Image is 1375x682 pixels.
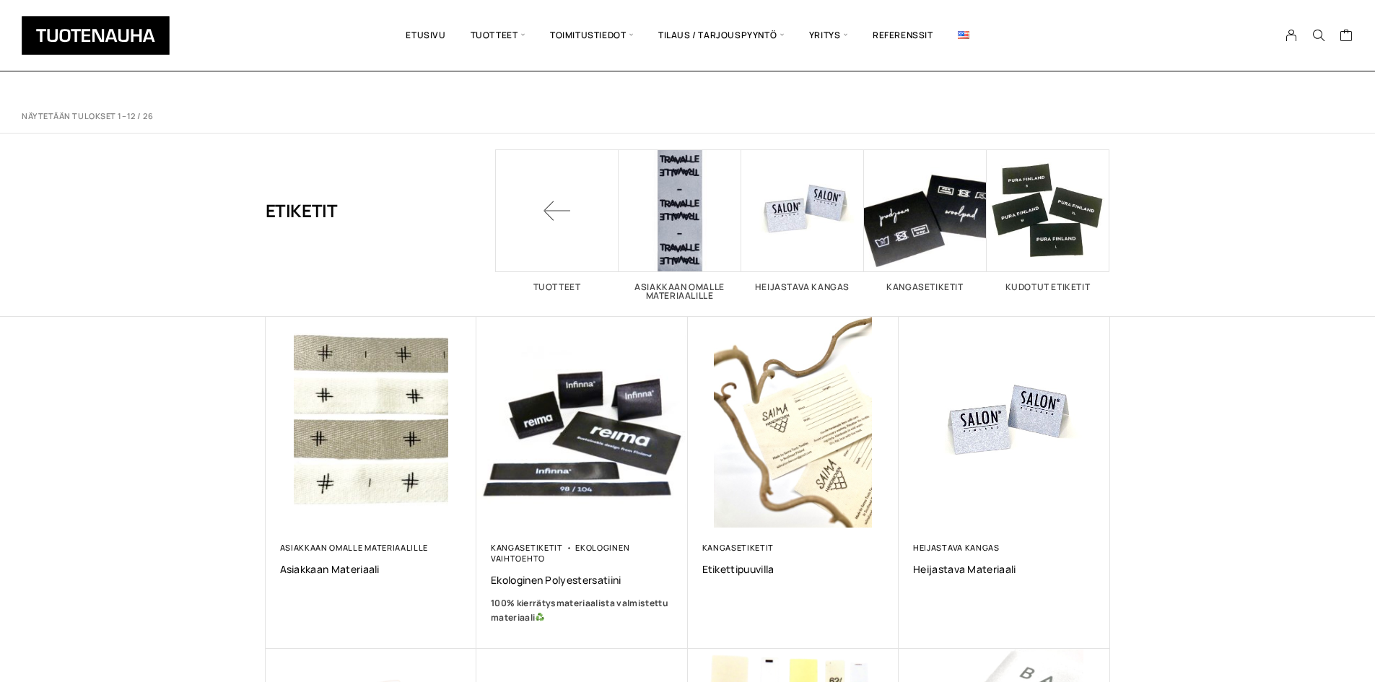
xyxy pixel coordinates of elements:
a: Etusivu [393,11,458,60]
img: Tuotenauha Oy [22,16,170,55]
a: Referenssit [860,11,946,60]
img: ♻️ [536,613,544,621]
h2: Heijastava kangas [741,283,864,292]
a: Heijastava materiaali [913,562,1096,576]
h1: Etiketit [266,149,338,272]
a: Etikettipuuvilla [702,562,885,576]
b: 100% kierrätysmateriaalista valmistettu materiaali [491,597,668,624]
img: English [958,31,969,39]
span: Toimitustiedot [538,11,646,60]
a: Visit product category Kudotut etiketit [987,149,1109,292]
a: Heijastava kangas [913,542,1000,553]
a: Ekologinen polyestersatiini [491,573,673,587]
h2: Asiakkaan omalle materiaalille [619,283,741,300]
a: My Account [1278,29,1306,42]
a: Visit product category Asiakkaan omalle materiaalille [619,149,741,300]
a: Visit product category Heijastava kangas [741,149,864,292]
span: Tuotteet [458,11,538,60]
a: Tuotteet [496,149,619,292]
a: 100% kierrätysmateriaalista valmistettu materiaali♻️ [491,596,673,625]
span: Tilaus / Tarjouspyyntö [646,11,797,60]
a: Kangasetiketit [702,542,774,553]
a: Ekologinen vaihtoehto [491,542,629,564]
h2: Kudotut etiketit [987,283,1109,292]
a: Visit product category Kangasetiketit [864,149,987,292]
a: Asiakkaan omalle materiaalille [280,542,429,553]
a: Asiakkaan materiaali [280,562,463,576]
button: Search [1305,29,1332,42]
p: Näytetään tulokset 1–12 / 26 [22,111,153,122]
span: Yritys [797,11,860,60]
h2: Kangasetiketit [864,283,987,292]
a: Cart [1340,28,1353,45]
h2: Tuotteet [496,283,619,292]
a: Kangasetiketit [491,542,563,553]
